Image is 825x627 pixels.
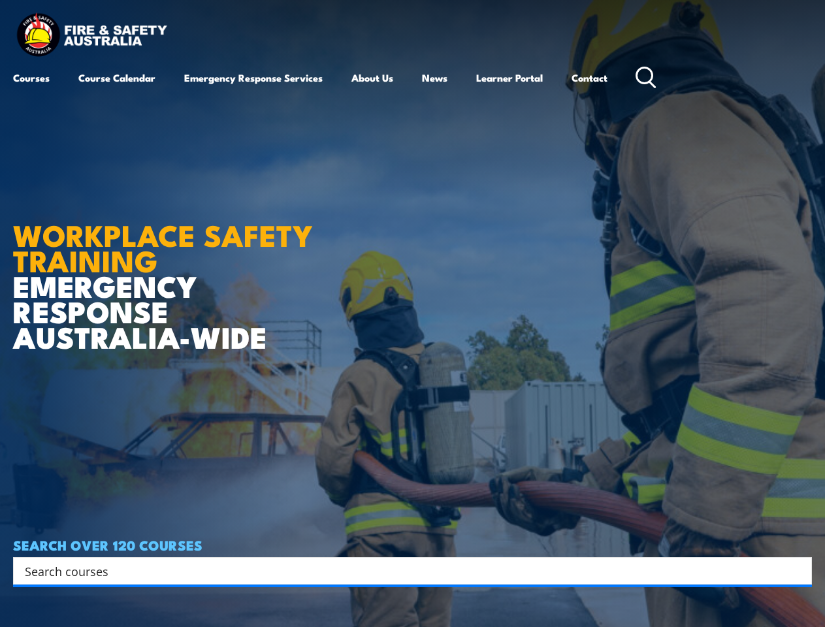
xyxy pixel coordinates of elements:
[78,62,155,93] a: Course Calendar
[13,189,332,349] h1: EMERGENCY RESPONSE AUSTRALIA-WIDE
[27,562,786,580] form: Search form
[789,562,807,580] button: Search magnifier button
[351,62,393,93] a: About Us
[13,538,812,552] h4: SEARCH OVER 120 COURSES
[476,62,543,93] a: Learner Portal
[13,62,50,93] a: Courses
[13,212,313,282] strong: WORKPLACE SAFETY TRAINING
[25,561,783,581] input: Search input
[184,62,323,93] a: Emergency Response Services
[572,62,607,93] a: Contact
[422,62,447,93] a: News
